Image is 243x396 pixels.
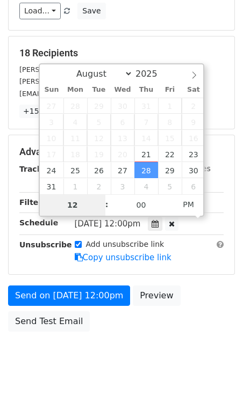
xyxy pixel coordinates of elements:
[158,114,182,130] span: August 8, 2025
[87,114,111,130] span: August 5, 2025
[19,105,65,118] a: +15 more
[111,162,134,178] span: August 27, 2025
[158,98,182,114] span: August 1, 2025
[158,178,182,194] span: September 5, 2025
[134,162,158,178] span: August 28, 2025
[77,3,105,19] button: Save
[40,114,63,130] span: August 3, 2025
[87,98,111,114] span: July 29, 2025
[75,219,141,229] span: [DATE] 12:00pm
[19,90,139,98] small: [EMAIL_ADDRESS][DOMAIN_NAME]
[158,86,182,93] span: Fri
[87,178,111,194] span: September 2, 2025
[63,178,87,194] span: September 1, 2025
[109,194,174,216] input: Minute
[63,130,87,146] span: August 11, 2025
[134,130,158,146] span: August 14, 2025
[19,146,224,158] h5: Advanced
[182,130,205,146] span: August 16, 2025
[168,163,210,174] label: UTM Codes
[111,130,134,146] span: August 13, 2025
[63,86,87,93] span: Mon
[111,86,134,93] span: Wed
[182,162,205,178] span: August 30, 2025
[105,194,109,215] span: :
[19,198,47,207] strong: Filters
[19,3,61,19] a: Load...
[63,146,87,162] span: August 18, 2025
[134,178,158,194] span: September 4, 2025
[19,77,196,85] small: [PERSON_NAME][EMAIL_ADDRESS][DOMAIN_NAME]
[86,239,165,250] label: Add unsubscribe link
[40,146,63,162] span: August 17, 2025
[158,146,182,162] span: August 22, 2025
[182,146,205,162] span: August 23, 2025
[111,146,134,162] span: August 20, 2025
[134,86,158,93] span: Thu
[40,98,63,114] span: July 27, 2025
[182,86,205,93] span: Sat
[133,285,180,306] a: Preview
[8,311,90,332] a: Send Test Email
[111,114,134,130] span: August 6, 2025
[19,47,224,59] h5: 18 Recipients
[87,130,111,146] span: August 12, 2025
[19,218,58,227] strong: Schedule
[75,253,171,262] a: Copy unsubscribe link
[87,86,111,93] span: Tue
[182,114,205,130] span: August 9, 2025
[19,240,72,249] strong: Unsubscribe
[40,194,105,216] input: Hour
[63,162,87,178] span: August 25, 2025
[134,98,158,114] span: July 31, 2025
[40,130,63,146] span: August 10, 2025
[182,178,205,194] span: September 6, 2025
[87,162,111,178] span: August 26, 2025
[40,178,63,194] span: August 31, 2025
[111,178,134,194] span: September 3, 2025
[158,130,182,146] span: August 15, 2025
[19,165,55,173] strong: Tracking
[134,114,158,130] span: August 7, 2025
[40,162,63,178] span: August 24, 2025
[158,162,182,178] span: August 29, 2025
[19,65,196,74] small: [PERSON_NAME][EMAIL_ADDRESS][DOMAIN_NAME]
[182,98,205,114] span: August 2, 2025
[174,194,203,215] span: Click to toggle
[133,69,171,79] input: Year
[134,146,158,162] span: August 21, 2025
[63,98,87,114] span: July 28, 2025
[8,285,130,306] a: Send on [DATE] 12:00pm
[87,146,111,162] span: August 19, 2025
[63,114,87,130] span: August 4, 2025
[189,344,243,396] iframe: Chat Widget
[111,98,134,114] span: July 30, 2025
[40,86,63,93] span: Sun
